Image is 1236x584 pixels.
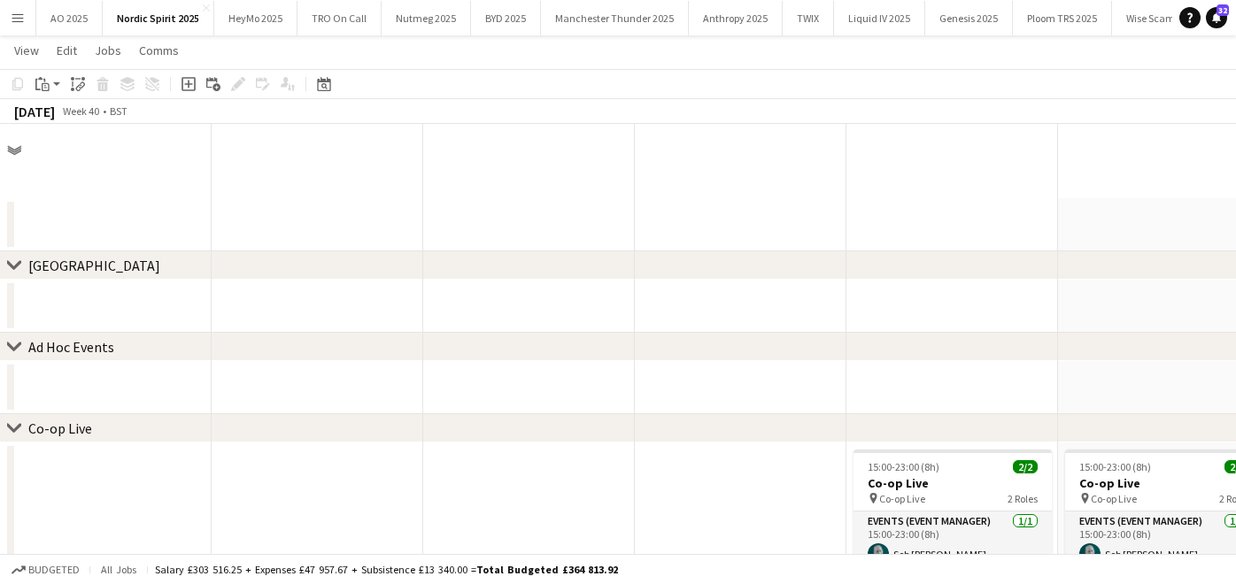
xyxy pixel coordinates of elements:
[28,419,92,437] div: Co-op Live
[541,1,689,35] button: Manchester Thunder 2025
[1112,1,1190,35] button: Wise Scam
[9,560,82,580] button: Budgeted
[97,563,140,576] span: All jobs
[103,1,214,35] button: Nordic Spirit 2025
[854,475,1052,491] h3: Co-op Live
[50,39,84,62] a: Edit
[689,1,783,35] button: Anthropy 2025
[95,42,121,58] span: Jobs
[1013,1,1112,35] button: Ploom TRS 2025
[868,460,939,473] span: 15:00-23:00 (8h)
[879,492,925,505] span: Co-op Live
[58,104,103,118] span: Week 40
[471,1,541,35] button: BYD 2025
[1013,460,1038,473] span: 2/2
[88,39,128,62] a: Jobs
[28,338,114,356] div: Ad Hoc Events
[1091,492,1137,505] span: Co-op Live
[1079,460,1151,473] span: 15:00-23:00 (8h)
[14,42,39,58] span: View
[132,39,186,62] a: Comms
[155,563,618,576] div: Salary £303 516.25 + Expenses £47 957.67 + Subsistence £13 340.00 =
[7,39,46,62] a: View
[925,1,1013,35] button: Genesis 2025
[854,511,1052,572] app-card-role: Events (Event Manager)1/115:00-23:00 (8h)Seb [PERSON_NAME]
[834,1,925,35] button: Liquid IV 2025
[1206,7,1227,28] a: 32
[139,42,179,58] span: Comms
[783,1,834,35] button: TWIX
[57,42,77,58] span: Edit
[36,1,103,35] button: AO 2025
[382,1,471,35] button: Nutmeg 2025
[28,257,160,274] div: [GEOGRAPHIC_DATA]
[214,1,297,35] button: HeyMo 2025
[1008,492,1038,505] span: 2 Roles
[476,563,618,576] span: Total Budgeted £364 813.92
[14,103,55,120] div: [DATE]
[110,104,127,118] div: BST
[297,1,382,35] button: TRO On Call
[28,564,80,576] span: Budgeted
[1217,4,1229,16] span: 32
